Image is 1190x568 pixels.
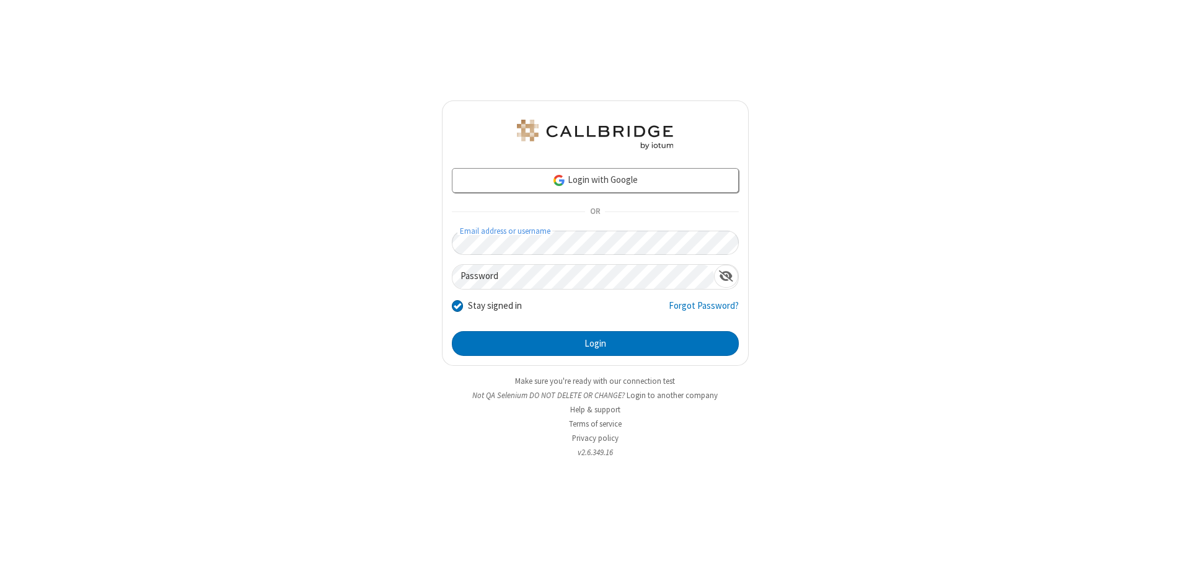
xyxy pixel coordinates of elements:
div: Show password [714,265,738,288]
a: Forgot Password? [669,299,739,322]
a: Help & support [570,404,620,415]
input: Email address or username [452,231,739,255]
img: QA Selenium DO NOT DELETE OR CHANGE [514,120,676,149]
button: Login [452,331,739,356]
a: Terms of service [569,419,622,429]
label: Stay signed in [468,299,522,313]
a: Make sure you're ready with our connection test [515,376,675,386]
a: Login with Google [452,168,739,193]
li: Not QA Selenium DO NOT DELETE OR CHANGE? [442,389,749,401]
input: Password [452,265,714,289]
span: OR [585,203,605,221]
a: Privacy policy [572,433,619,443]
button: Login to another company [627,389,718,401]
li: v2.6.349.16 [442,446,749,458]
img: google-icon.png [552,174,566,187]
